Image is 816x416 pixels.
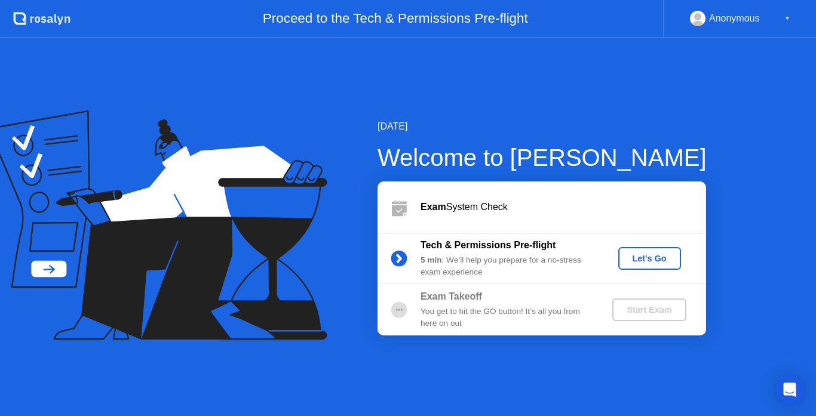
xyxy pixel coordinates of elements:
[612,298,686,321] button: Start Exam
[421,306,593,330] div: You get to hit the GO button! It’s all you from here on out
[618,247,681,270] button: Let's Go
[421,200,706,214] div: System Check
[775,375,804,404] div: Open Intercom Messenger
[421,291,482,301] b: Exam Takeoff
[421,254,593,279] div: : We’ll help you prepare for a no-stress exam experience
[709,11,760,26] div: Anonymous
[421,255,442,264] b: 5 min
[784,11,790,26] div: ▼
[617,305,681,315] div: Start Exam
[421,240,556,250] b: Tech & Permissions Pre-flight
[421,202,446,212] b: Exam
[378,140,707,175] div: Welcome to [PERSON_NAME]
[623,254,676,263] div: Let's Go
[378,119,707,134] div: [DATE]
